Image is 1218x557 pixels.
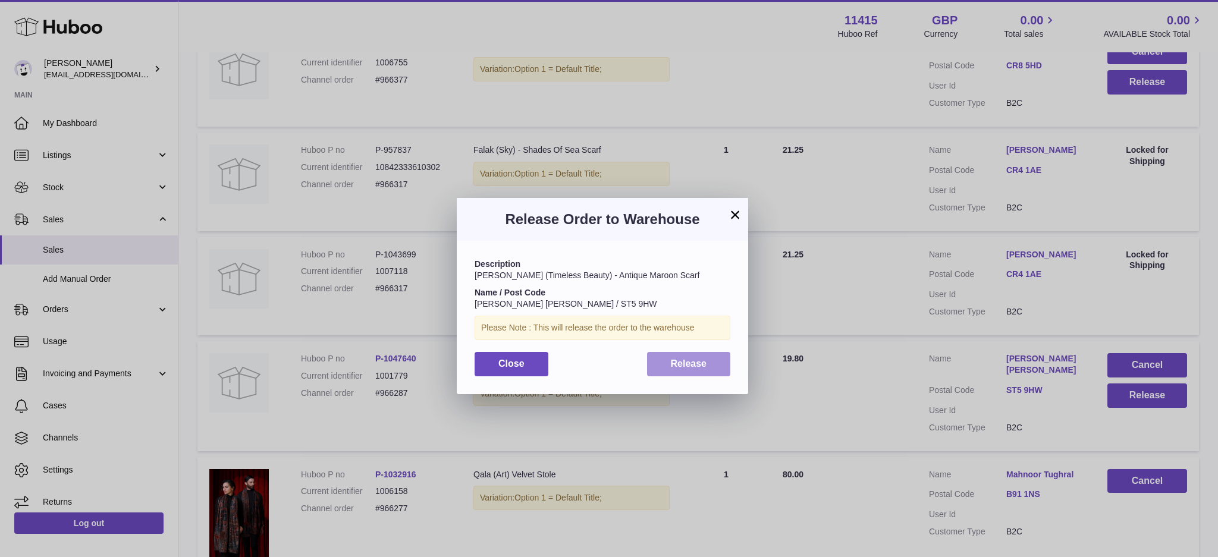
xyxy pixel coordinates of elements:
h3: Release Order to Warehouse [475,210,730,229]
span: [PERSON_NAME] (Timeless Beauty) - Antique Maroon Scarf [475,270,699,280]
button: Close [475,352,548,376]
div: Please Note : This will release the order to the warehouse [475,316,730,340]
span: [PERSON_NAME] [PERSON_NAME] / ST5 9HW [475,299,657,309]
strong: Name / Post Code [475,288,545,297]
span: Close [498,358,525,369]
span: Release [671,358,707,369]
button: Release [647,352,731,376]
strong: Description [475,259,520,269]
button: × [728,207,742,222]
